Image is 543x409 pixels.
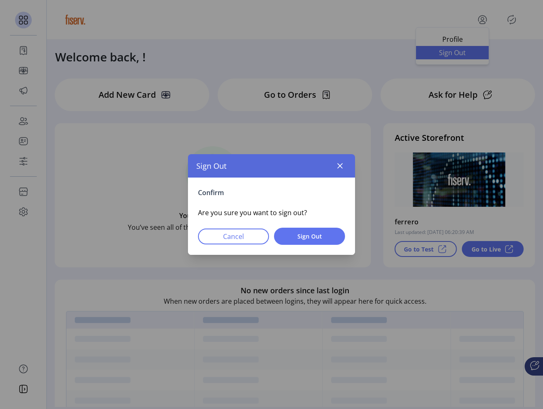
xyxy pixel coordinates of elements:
[285,232,334,241] span: Sign Out
[198,188,345,198] p: Confirm
[274,228,345,245] button: Sign Out
[198,208,345,218] p: Are you sure you want to sign out?
[196,160,226,172] span: Sign Out
[209,231,258,241] span: Cancel
[198,229,269,244] button: Cancel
